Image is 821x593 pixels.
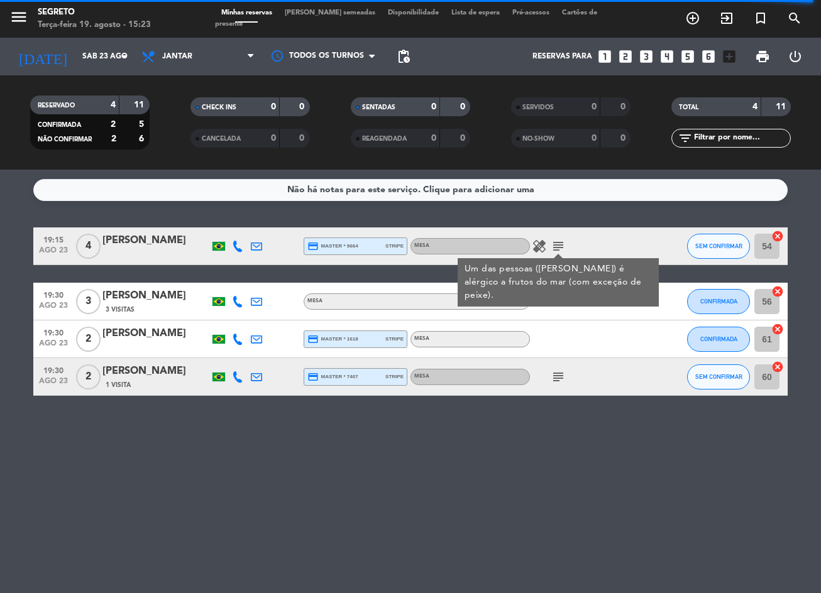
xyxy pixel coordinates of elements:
[687,289,750,314] button: CONFIRMADA
[117,49,132,64] i: arrow_drop_down
[38,287,69,302] span: 19:30
[76,327,101,352] span: 2
[700,48,717,65] i: looks_6
[460,102,468,111] strong: 0
[38,325,69,339] span: 19:30
[771,230,784,242] i: cancel
[445,9,506,16] span: Lista de espera
[431,102,436,111] strong: 0
[753,11,768,26] i: turned_in_not
[752,102,758,111] strong: 4
[700,298,737,305] span: CONFIRMADA
[597,48,613,65] i: looks_one
[592,134,597,143] strong: 0
[307,371,358,383] span: master * 7407
[271,102,276,111] strong: 0
[679,104,698,111] span: TOTAL
[771,323,784,335] i: cancel
[139,134,146,143] strong: 6
[215,9,597,28] span: Cartões de presente
[592,102,597,111] strong: 0
[76,234,101,259] span: 4
[111,120,116,129] strong: 2
[38,362,69,377] span: 19:30
[38,377,69,391] span: ago 23
[551,239,566,254] i: subject
[788,49,803,64] i: power_settings_new
[617,48,634,65] i: looks_two
[385,335,404,343] span: stripe
[396,49,411,64] span: pending_actions
[719,11,734,26] i: exit_to_app
[680,48,696,65] i: looks_5
[307,334,319,345] i: credit_card
[307,371,319,383] i: credit_card
[687,327,750,352] button: CONFIRMADA
[38,232,69,246] span: 19:15
[431,134,436,143] strong: 0
[38,246,69,261] span: ago 23
[771,285,784,298] i: cancel
[721,48,737,65] i: add_box
[307,241,319,252] i: credit_card
[755,49,770,64] span: print
[38,136,92,143] span: NÃO CONFIRMAR
[695,242,742,249] span: SEM CONFIRMAR
[659,48,675,65] i: looks_4
[38,122,81,128] span: CONFIRMADA
[307,334,358,345] span: master * 1618
[202,136,241,142] span: CANCELADA
[215,9,278,16] span: Minhas reservas
[414,243,429,248] span: Mesa
[299,102,307,111] strong: 0
[678,131,693,146] i: filter_list
[620,102,628,111] strong: 0
[9,8,28,31] button: menu
[38,6,151,19] div: Segreto
[134,101,146,109] strong: 11
[76,289,101,314] span: 3
[106,305,135,315] span: 3 Visitas
[687,234,750,259] button: SEM CONFIRMAR
[271,134,276,143] strong: 0
[106,380,131,390] span: 1 Visita
[38,302,69,316] span: ago 23
[700,335,737,342] span: CONFIRMADA
[414,374,429,379] span: Mesa
[299,134,307,143] strong: 0
[620,134,628,143] strong: 0
[102,363,209,379] div: [PERSON_NAME]
[771,361,784,373] i: cancel
[695,373,742,380] span: SEM CONFIRMAR
[362,136,407,142] span: REAGENDADA
[38,339,69,354] span: ago 23
[102,232,209,249] div: [PERSON_NAME]
[522,104,554,111] span: SERVIDOS
[787,11,802,26] i: search
[278,9,382,16] span: [PERSON_NAME] semeadas
[776,102,788,111] strong: 11
[506,9,556,16] span: Pré-acessos
[551,369,566,384] i: subject
[522,136,554,142] span: NO-SHOW
[385,242,404,250] span: stripe
[638,48,654,65] i: looks_3
[687,364,750,389] button: SEM CONFIRMAR
[307,241,358,252] span: master * 9664
[38,102,75,109] span: RESERVADO
[307,298,322,303] span: Mesa
[9,43,76,70] i: [DATE]
[111,101,116,109] strong: 4
[460,134,468,143] strong: 0
[532,52,592,61] span: Reservas para
[414,336,429,341] span: Mesa
[111,134,116,143] strong: 2
[385,373,404,381] span: stripe
[9,8,28,26] i: menu
[102,288,209,304] div: [PERSON_NAME]
[532,239,547,254] i: healing
[685,11,700,26] i: add_circle_outline
[202,104,236,111] span: CHECK INS
[465,263,653,302] div: Um das pessoas ([PERSON_NAME]) é alérgico a frutos do mar (com exceção de peixe).
[382,9,445,16] span: Disponibilidade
